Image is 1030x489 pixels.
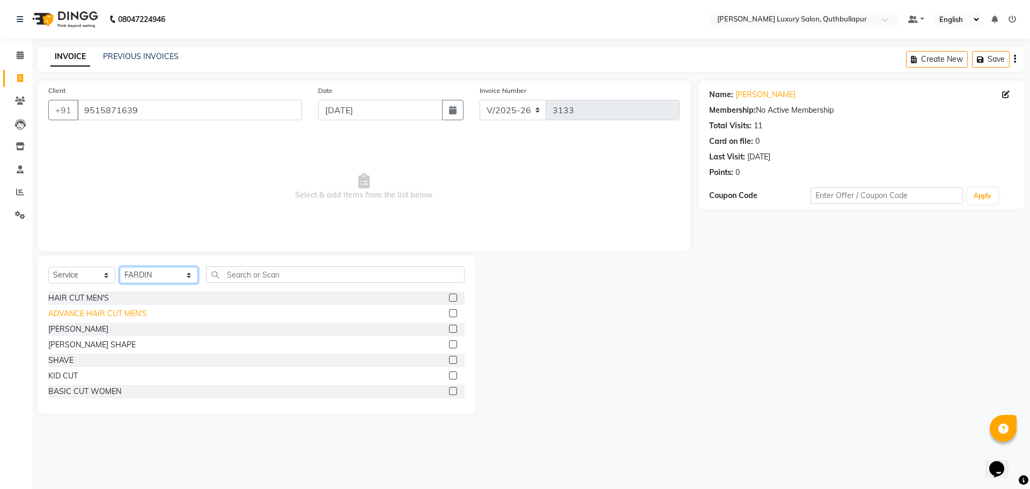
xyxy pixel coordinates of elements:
button: Save [972,51,1010,68]
div: Last Visit: [709,151,745,163]
div: [PERSON_NAME] SHAPE [48,339,136,351]
div: Total Visits: [709,120,752,132]
img: logo [27,4,101,34]
div: 0 [735,167,740,178]
div: Membership: [709,105,756,116]
button: Apply [967,188,998,204]
a: INVOICE [50,47,90,67]
label: Client [48,86,65,96]
label: Invoice Number [480,86,526,96]
div: Coupon Code [709,190,811,201]
a: PREVIOUS INVOICES [103,52,179,61]
input: Enter Offer / Coupon Code [811,187,963,204]
div: 11 [754,120,762,132]
b: 08047224946 [118,4,165,34]
div: ADVANCE HAIR CUT MEN'S [48,308,147,319]
div: 0 [755,136,760,147]
div: BASIC CUT WOMEN [48,386,121,397]
button: Create New [906,51,968,68]
div: [PERSON_NAME] [48,324,108,335]
div: Name: [709,89,733,100]
div: HAIR CUT MEN'S [48,293,109,304]
iframe: chat widget [985,446,1019,478]
div: SHAVE [48,355,73,366]
div: KID CUT [48,370,78,382]
button: +91 [48,100,78,120]
label: Date [318,86,333,96]
div: [DATE] [747,151,770,163]
input: Search by Name/Mobile/Email/Code [77,100,302,120]
span: Select & add items from the list below [48,133,680,240]
input: Search or Scan [206,266,465,283]
div: Points: [709,167,733,178]
a: [PERSON_NAME] [735,89,796,100]
div: Card on file: [709,136,753,147]
div: No Active Membership [709,105,1014,116]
